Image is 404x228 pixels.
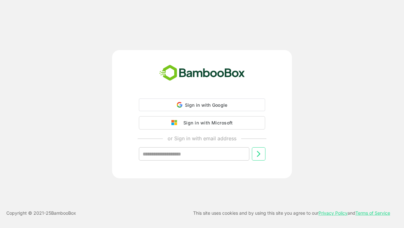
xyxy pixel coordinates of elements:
button: Sign in with Microsoft [139,116,265,130]
div: Sign in with Google [139,98,265,111]
p: or Sign in with email address [168,135,236,142]
img: google [171,120,180,126]
a: Privacy Policy [318,210,348,216]
span: Sign in with Google [185,102,228,108]
img: bamboobox [156,63,248,84]
p: Copyright © 2021- 25 BambooBox [6,209,76,217]
p: This site uses cookies and by using this site you agree to our and [193,209,390,217]
a: Terms of Service [355,210,390,216]
div: Sign in with Microsoft [180,119,233,127]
